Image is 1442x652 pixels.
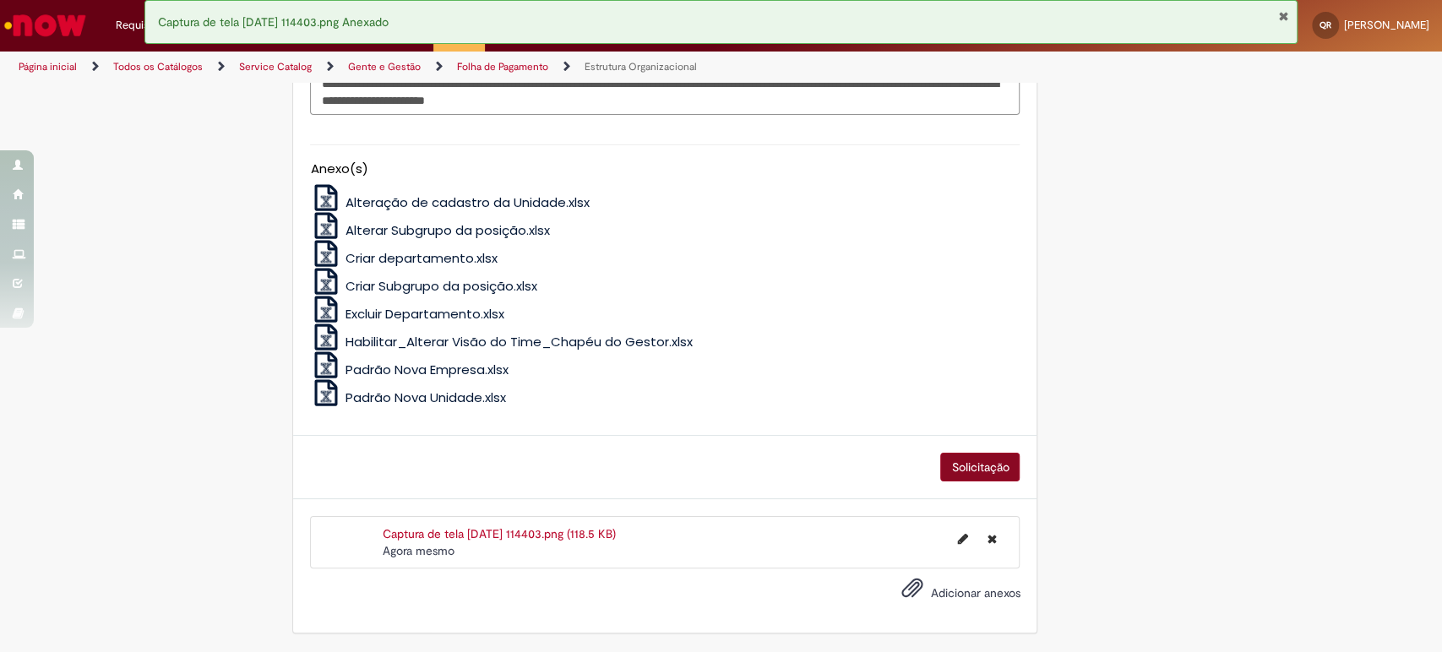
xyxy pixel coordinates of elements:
[310,249,498,267] a: Criar departamento.xlsx
[310,162,1020,177] h5: Anexo(s)
[1320,19,1331,30] span: QR
[346,388,506,406] span: Padrão Nova Unidade.xlsx
[239,60,312,73] a: Service Catalog
[2,8,89,42] img: ServiceNow
[310,388,506,406] a: Padrão Nova Unidade.xlsx
[383,526,616,541] a: Captura de tela [DATE] 114403.png (118.5 KB)
[930,585,1020,600] span: Adicionar anexos
[346,249,498,267] span: Criar departamento.xlsx
[113,60,203,73] a: Todos os Catálogos
[346,333,693,350] span: Habilitar_Alterar Visão do Time_Chapéu do Gestor.xlsx
[977,525,1006,552] button: Excluir Captura de tela 2025-09-29 114403.png
[19,60,77,73] a: Página inicial
[585,60,697,73] a: Estrutura Organizacional
[457,60,548,73] a: Folha de Pagamento
[1344,18,1429,32] span: [PERSON_NAME]
[383,543,454,558] time: 29/09/2025 11:44:31
[310,305,504,323] a: Excluir Departamento.xlsx
[346,277,537,295] span: Criar Subgrupo da posição.xlsx
[346,305,504,323] span: Excluir Departamento.xlsx
[348,60,421,73] a: Gente e Gestão
[310,361,509,378] a: Padrão Nova Empresa.xlsx
[310,277,537,295] a: Criar Subgrupo da posição.xlsx
[896,573,927,611] button: Adicionar anexos
[947,525,977,552] button: Editar nome de arquivo Captura de tela 2025-09-29 114403.png
[346,361,509,378] span: Padrão Nova Empresa.xlsx
[13,52,949,83] ul: Trilhas de página
[158,14,389,30] span: Captura de tela [DATE] 114403.png Anexado
[940,453,1020,481] button: Solicitação
[116,17,175,34] span: Requisições
[346,221,550,239] span: Alterar Subgrupo da posição.xlsx
[310,193,590,211] a: Alteração de cadastro da Unidade.xlsx
[383,543,454,558] span: Agora mesmo
[310,221,550,239] a: Alterar Subgrupo da posição.xlsx
[310,333,693,350] a: Habilitar_Alterar Visão do Time_Chapéu do Gestor.xlsx
[346,193,590,211] span: Alteração de cadastro da Unidade.xlsx
[1277,9,1288,23] button: Fechar Notificação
